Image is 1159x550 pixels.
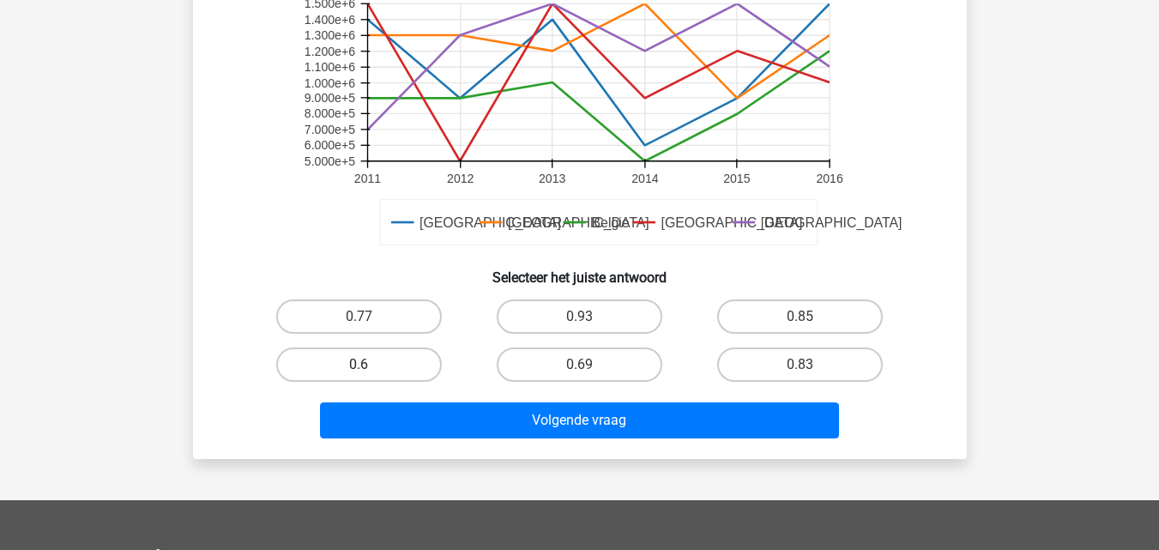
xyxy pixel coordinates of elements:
[304,13,354,27] text: 1.400e+6
[304,91,354,105] text: 9.000e+5
[497,348,662,382] label: 0.69
[760,215,902,231] text: [GEOGRAPHIC_DATA]
[507,215,649,231] text: [GEOGRAPHIC_DATA]
[320,402,839,438] button: Volgende vraag
[816,172,842,185] text: 2016
[276,348,442,382] label: 0.6
[631,172,658,185] text: 2014
[304,28,354,42] text: 1.300e+6
[304,107,354,121] text: 8.000e+5
[220,256,939,286] h6: Selecteer het juiste antwoord
[717,348,883,382] label: 0.83
[717,299,883,334] label: 0.85
[591,215,629,230] text: Belgie
[497,299,662,334] label: 0.93
[447,172,474,185] text: 2012
[723,172,750,185] text: 2015
[304,138,354,152] text: 6.000e+5
[276,299,442,334] label: 0.77
[661,215,802,231] text: [GEOGRAPHIC_DATA]
[420,215,561,231] text: [GEOGRAPHIC_DATA]
[304,45,354,58] text: 1.200e+6
[304,123,354,136] text: 7.000e+5
[304,60,354,74] text: 1.100e+6
[304,154,354,168] text: 5.000e+5
[304,76,354,90] text: 1.000e+6
[538,172,564,185] text: 2013
[353,172,380,185] text: 2011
